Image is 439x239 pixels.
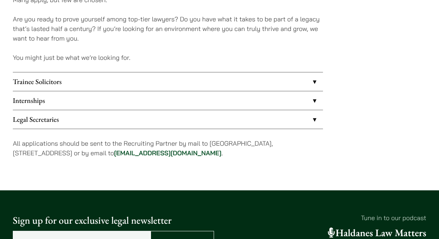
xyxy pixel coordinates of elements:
p: Tune in to our podcast [225,213,427,223]
p: All applications should be sent to the Recruiting Partner by mail to [GEOGRAPHIC_DATA], [STREET_A... [13,139,323,158]
a: Legal Secretaries [13,110,323,129]
p: You might just be what we’re looking for. [13,53,323,62]
a: Trainee Solicitors [13,72,323,91]
a: Internships [13,91,323,110]
p: Sign up for our exclusive legal newsletter [13,213,214,228]
p: Are you ready to prove yourself among top-tier lawyers? Do you have what it takes to be part of a... [13,14,323,43]
a: [EMAIL_ADDRESS][DOMAIN_NAME] [114,149,221,157]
